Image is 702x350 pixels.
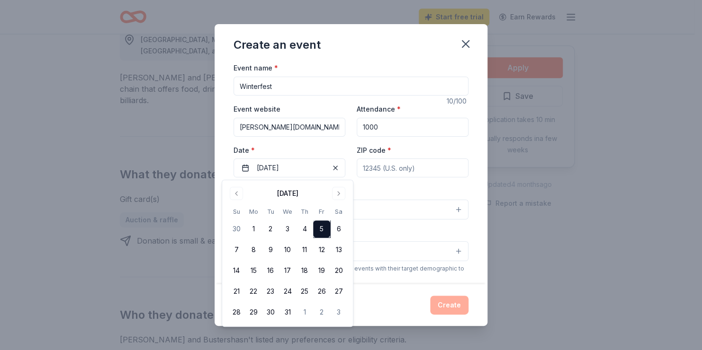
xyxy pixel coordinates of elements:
button: 29 [245,304,262,321]
label: Date [234,146,345,155]
th: Friday [313,207,330,217]
button: Go to previous month [230,187,243,200]
div: [DATE] [277,188,298,199]
button: Go to next month [332,187,345,200]
button: 2 [262,220,279,237]
th: Wednesday [279,207,296,217]
button: 30 [228,220,245,237]
button: 5 [313,220,330,237]
input: https://www... [234,118,345,137]
input: 12345 (U.S. only) [357,158,468,177]
th: Saturday [330,207,347,217]
button: 2 [313,304,330,321]
th: Monday [245,207,262,217]
input: Spring Fundraiser [234,77,468,96]
button: 13 [330,241,347,258]
button: 10 [279,241,296,258]
div: 10 /100 [447,96,468,107]
button: 30 [262,304,279,321]
button: 26 [313,283,330,300]
button: 19 [313,262,330,279]
button: 14 [228,262,245,279]
button: 11 [296,241,313,258]
label: Attendance [357,105,401,114]
button: 12 [313,241,330,258]
button: 22 [245,283,262,300]
button: [DATE] [234,158,345,177]
th: Tuesday [262,207,279,217]
button: 3 [330,304,347,321]
button: 20 [330,262,347,279]
button: 25 [296,283,313,300]
button: 6 [330,220,347,237]
button: 27 [330,283,347,300]
button: 31 [279,304,296,321]
button: 9 [262,241,279,258]
button: 18 [296,262,313,279]
button: 21 [228,283,245,300]
button: 24 [279,283,296,300]
div: Create an event [234,37,321,52]
button: 7 [228,241,245,258]
label: Event website [234,105,280,114]
button: 17 [279,262,296,279]
label: Event name [234,63,278,73]
input: 20 [357,118,468,137]
button: 3 [279,220,296,237]
th: Thursday [296,207,313,217]
button: 1 [296,304,313,321]
button: 4 [296,220,313,237]
button: 23 [262,283,279,300]
button: 28 [228,304,245,321]
label: ZIP code [357,146,391,155]
button: 16 [262,262,279,279]
button: 1 [245,220,262,237]
button: 15 [245,262,262,279]
button: 8 [245,241,262,258]
th: Sunday [228,207,245,217]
